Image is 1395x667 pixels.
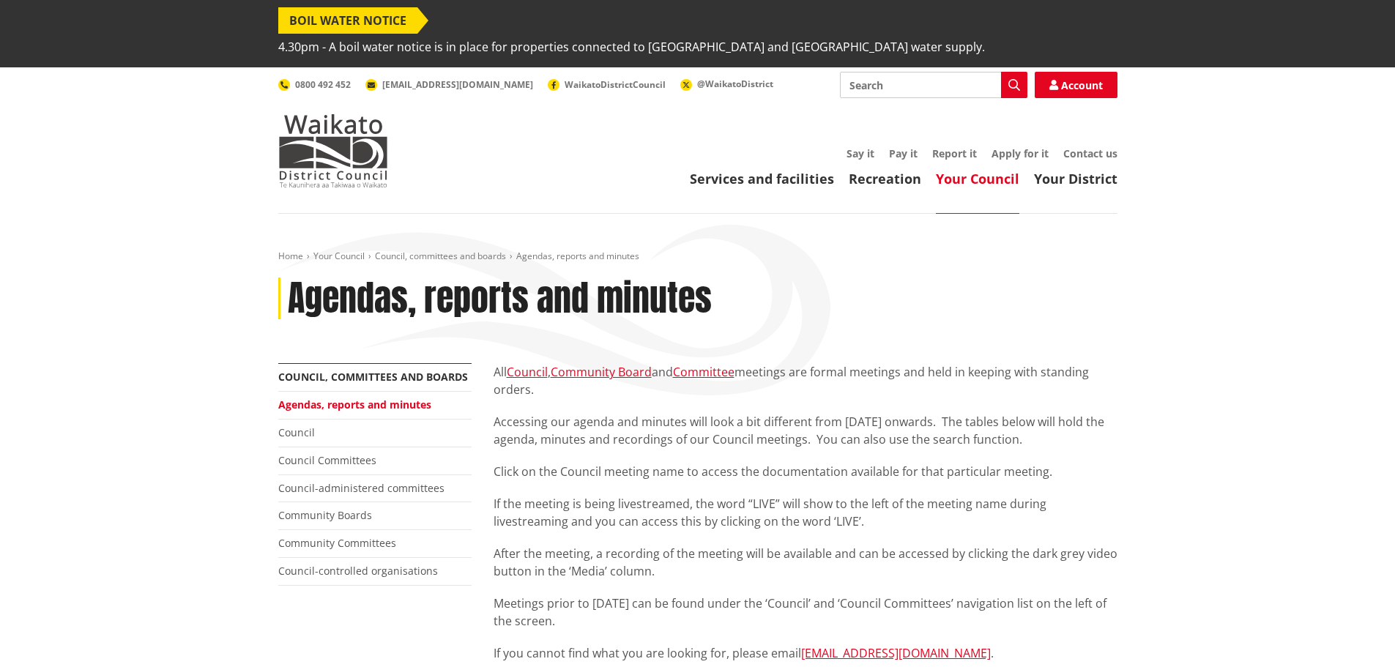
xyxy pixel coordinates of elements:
a: Community Board [551,364,652,380]
a: [EMAIL_ADDRESS][DOMAIN_NAME] [801,645,991,661]
span: Accessing our agenda and minutes will look a bit different from [DATE] onwards. The tables below ... [494,414,1104,447]
a: Apply for it [992,146,1049,160]
p: If the meeting is being livestreamed, the word “LIVE” will show to the left of the meeting name d... [494,495,1117,530]
span: WaikatoDistrictCouncil [565,78,666,91]
a: Your Council [313,250,365,262]
p: After the meeting, a recording of the meeting will be available and can be accessed by clicking t... [494,545,1117,580]
a: Report it [932,146,977,160]
p: All , and meetings are formal meetings and held in keeping with standing orders. [494,363,1117,398]
a: Agendas, reports and minutes [278,398,431,411]
a: @WaikatoDistrict [680,78,773,90]
a: Council, committees and boards [278,370,468,384]
p: Click on the Council meeting name to access the documentation available for that particular meeting. [494,463,1117,480]
img: Waikato District Council - Te Kaunihera aa Takiwaa o Waikato [278,114,388,187]
span: 0800 492 452 [295,78,351,91]
a: Council [507,364,548,380]
a: WaikatoDistrictCouncil [548,78,666,91]
a: Your Council [936,170,1019,187]
span: BOIL WATER NOTICE [278,7,417,34]
a: Community Boards [278,508,372,522]
input: Search input [840,72,1027,98]
p: If you cannot find what you are looking for, please email . [494,644,1117,662]
span: Agendas, reports and minutes [516,250,639,262]
a: Your District [1034,170,1117,187]
a: Council-administered committees [278,481,444,495]
a: [EMAIL_ADDRESS][DOMAIN_NAME] [365,78,533,91]
a: Pay it [889,146,918,160]
a: Council Committees [278,453,376,467]
a: Council [278,425,315,439]
a: Home [278,250,303,262]
a: Council, committees and boards [375,250,506,262]
p: Meetings prior to [DATE] can be found under the ‘Council’ and ‘Council Committees’ navigation lis... [494,595,1117,630]
span: @WaikatoDistrict [697,78,773,90]
span: 4.30pm - A boil water notice is in place for properties connected to [GEOGRAPHIC_DATA] and [GEOGR... [278,34,985,60]
a: 0800 492 452 [278,78,351,91]
nav: breadcrumb [278,250,1117,263]
a: Contact us [1063,146,1117,160]
a: Say it [847,146,874,160]
a: Recreation [849,170,921,187]
a: Community Committees [278,536,396,550]
a: Account [1035,72,1117,98]
a: Council-controlled organisations [278,564,438,578]
span: [EMAIL_ADDRESS][DOMAIN_NAME] [382,78,533,91]
a: Services and facilities [690,170,834,187]
a: Committee [673,364,734,380]
h1: Agendas, reports and minutes [288,277,712,320]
